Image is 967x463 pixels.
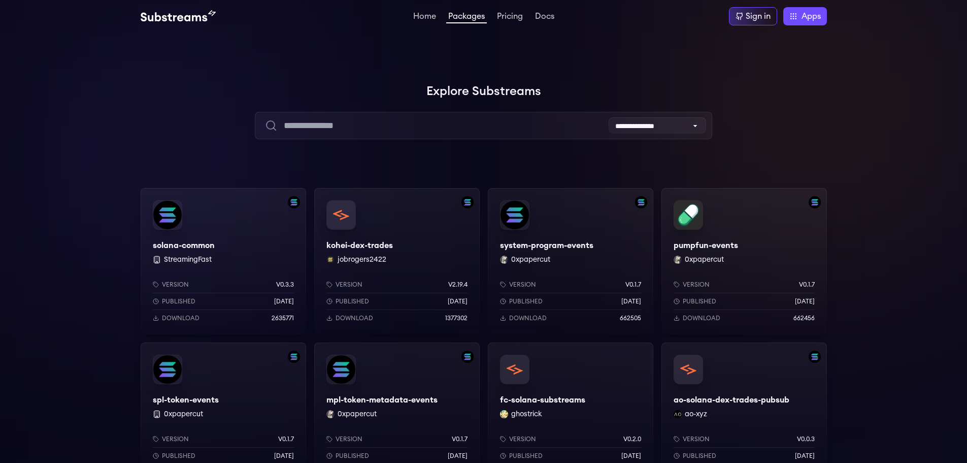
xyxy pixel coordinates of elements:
[795,452,815,460] p: [DATE]
[461,351,474,363] img: Filter by solana network
[729,7,777,25] a: Sign in
[461,196,474,208] img: Filter by solana network
[795,297,815,305] p: [DATE]
[448,452,468,460] p: [DATE]
[683,314,720,322] p: Download
[683,435,710,443] p: Version
[623,435,641,443] p: v0.2.0
[685,255,724,265] button: 0xpapercut
[164,409,203,419] button: 0xpapercut
[799,281,815,289] p: v0.1.7
[276,281,294,289] p: v0.3.3
[446,12,487,23] a: Packages
[314,188,480,334] a: Filter by solana networkkohei-dex-tradeskohei-dex-tradesjobrogers2422 jobrogers2422Versionv2.19.4...
[683,297,716,305] p: Published
[509,314,547,322] p: Download
[621,297,641,305] p: [DATE]
[509,452,543,460] p: Published
[338,409,377,419] button: 0xpapercut
[411,12,438,22] a: Home
[509,297,543,305] p: Published
[448,281,468,289] p: v2.19.4
[162,452,195,460] p: Published
[141,188,306,334] a: Filter by solana networksolana-commonsolana-common StreamingFastVersionv0.3.3Published[DATE]Downl...
[272,314,294,322] p: 2635771
[162,435,189,443] p: Version
[685,409,707,419] button: ao-xyz
[288,196,300,208] img: Filter by solana network
[533,12,556,22] a: Docs
[336,435,362,443] p: Version
[162,281,189,289] p: Version
[162,314,199,322] p: Download
[336,314,373,322] p: Download
[495,12,525,22] a: Pricing
[274,297,294,305] p: [DATE]
[809,351,821,363] img: Filter by solana network
[802,10,821,22] span: Apps
[797,435,815,443] p: v0.0.3
[164,255,212,265] button: StreamingFast
[162,297,195,305] p: Published
[635,196,647,208] img: Filter by solana network
[338,255,386,265] button: jobrogers2422
[336,281,362,289] p: Version
[445,314,468,322] p: 1377302
[625,281,641,289] p: v0.1.7
[683,452,716,460] p: Published
[621,452,641,460] p: [DATE]
[683,281,710,289] p: Version
[511,409,542,419] button: ghostrick
[448,297,468,305] p: [DATE]
[274,452,294,460] p: [DATE]
[278,435,294,443] p: v0.1.7
[746,10,771,22] div: Sign in
[141,10,216,22] img: Substream's logo
[511,255,550,265] button: 0xpapercut
[809,196,821,208] img: Filter by solana network
[141,81,827,102] h1: Explore Substreams
[336,297,369,305] p: Published
[336,452,369,460] p: Published
[288,351,300,363] img: Filter by solana network
[452,435,468,443] p: v0.1.7
[488,188,653,334] a: Filter by solana networksystem-program-eventssystem-program-events0xpapercut 0xpapercutVersionv0....
[509,435,536,443] p: Version
[620,314,641,322] p: 662505
[509,281,536,289] p: Version
[661,188,827,334] a: Filter by solana networkpumpfun-eventspumpfun-events0xpapercut 0xpapercutVersionv0.1.7Published[D...
[793,314,815,322] p: 662456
